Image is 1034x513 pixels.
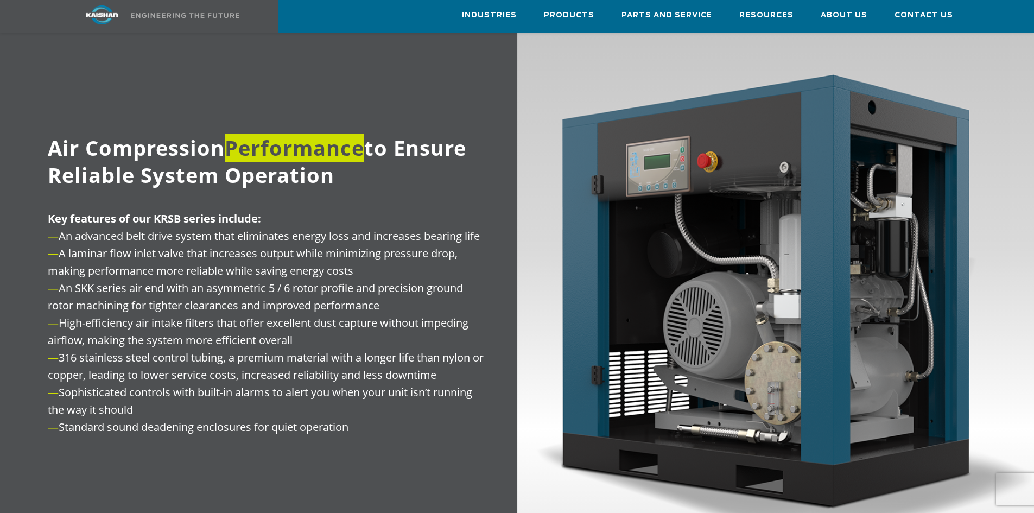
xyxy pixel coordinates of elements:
span: Industries [462,9,517,22]
span: — [48,420,59,434]
span: Air Compression to Ensure Reliable System Operation [48,134,466,189]
span: Performance [225,134,364,162]
img: kaishan logo [61,5,143,24]
a: Parts and Service [621,1,712,30]
img: Engineering the future [131,13,239,18]
a: Contact Us [895,1,953,30]
a: About Us [821,1,867,30]
p: An advanced belt drive system that eliminates energy loss and increases bearing life A laminar fl... [48,210,490,436]
span: Parts and Service [621,9,712,22]
span: — [48,281,59,295]
span: About Us [821,9,867,22]
span: — [48,246,59,261]
span: Contact Us [895,9,953,22]
span: Resources [739,9,794,22]
span: — [48,229,59,243]
span: Products [544,9,594,22]
a: Products [544,1,594,30]
span: — [48,350,59,365]
a: Resources [739,1,794,30]
span: — [48,315,59,330]
a: Industries [462,1,517,30]
span: Key features of our KRSB series include: [48,211,261,226]
span: — [48,385,59,400]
